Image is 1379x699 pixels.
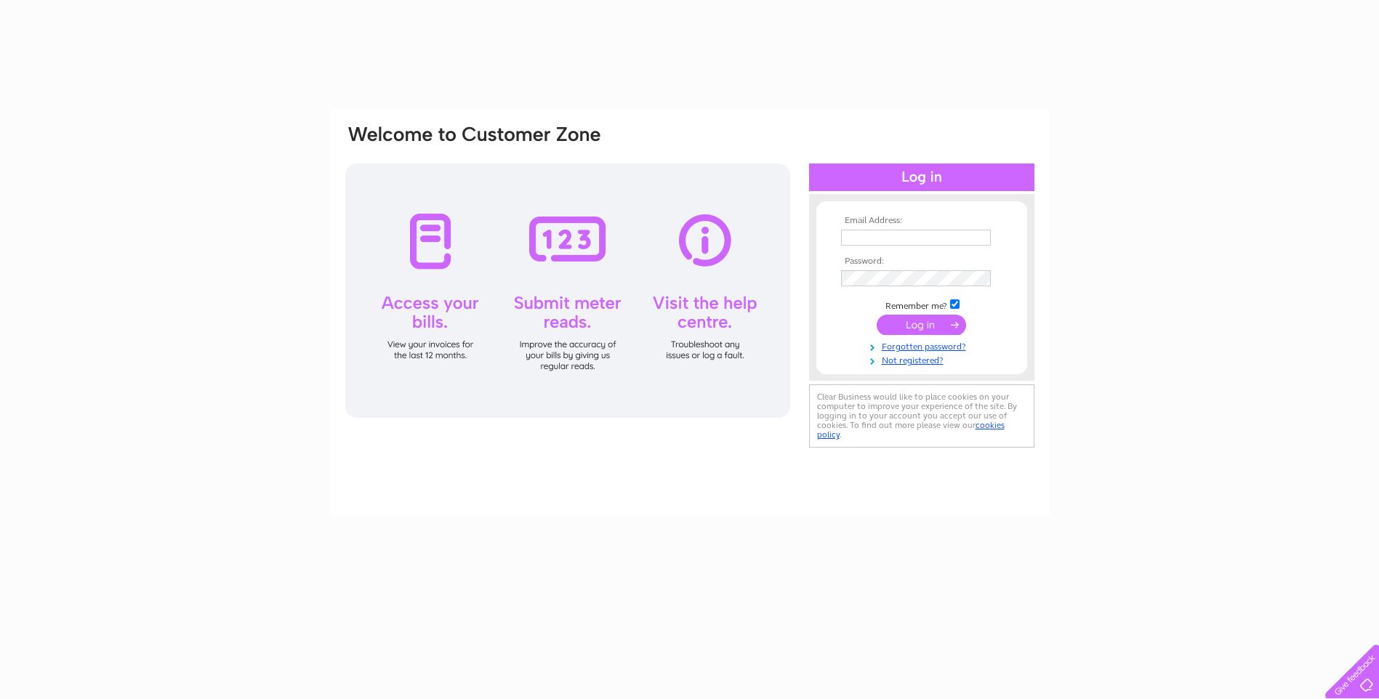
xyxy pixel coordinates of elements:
[817,420,1005,440] a: cookies policy
[837,216,1006,226] th: Email Address:
[877,315,966,335] input: Submit
[841,352,1006,366] a: Not registered?
[809,384,1034,448] div: Clear Business would like to place cookies on your computer to improve your experience of the sit...
[837,297,1006,312] td: Remember me?
[841,339,1006,352] a: Forgotten password?
[837,256,1006,267] th: Password:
